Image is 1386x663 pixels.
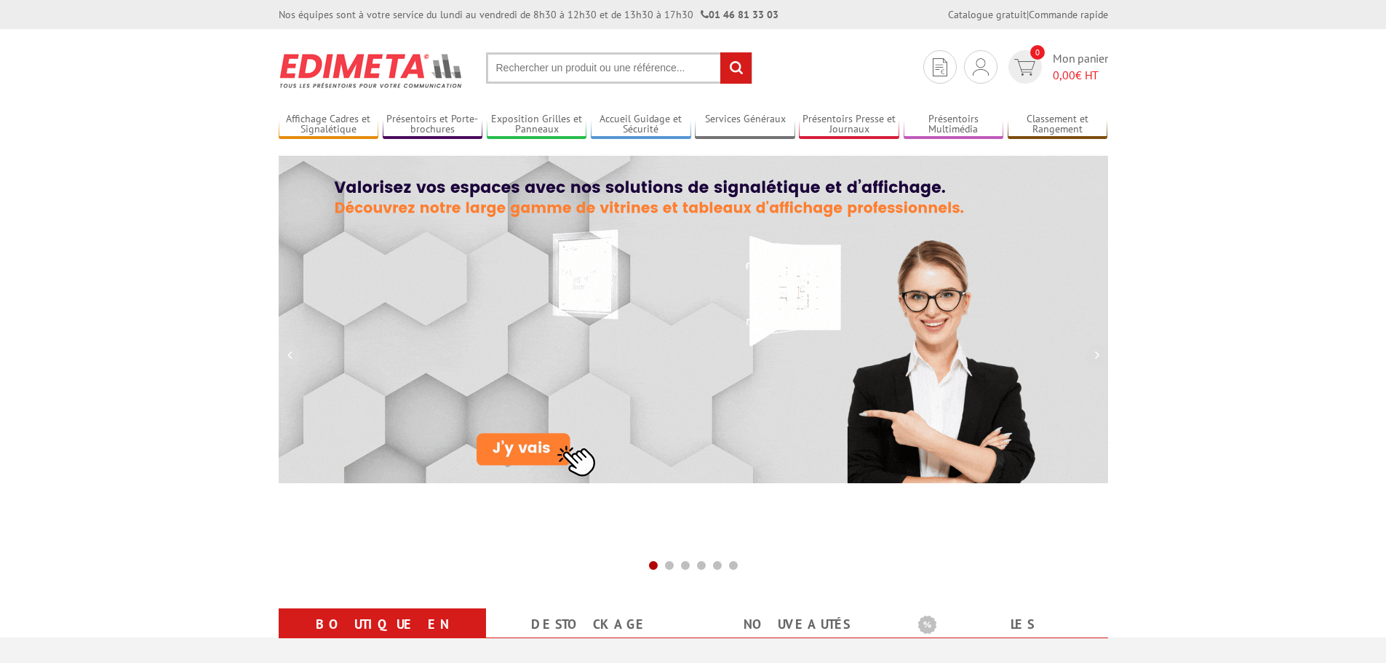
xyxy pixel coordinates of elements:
[383,113,483,137] a: Présentoirs et Porte-brochures
[948,8,1027,21] a: Catalogue gratuit
[799,113,899,137] a: Présentoirs Presse et Journaux
[933,58,947,76] img: devis rapide
[1053,67,1108,84] span: € HT
[503,611,676,638] a: Destockage
[279,44,464,98] img: Présentoir, panneau, stand - Edimeta - PLV, affichage, mobilier bureau, entreprise
[701,8,778,21] strong: 01 46 81 33 03
[591,113,691,137] a: Accueil Guidage et Sécurité
[695,113,795,137] a: Services Généraux
[720,52,752,84] input: rechercher
[487,113,587,137] a: Exposition Grilles et Panneaux
[279,113,379,137] a: Affichage Cadres et Signalétique
[1008,113,1108,137] a: Classement et Rangement
[904,113,1004,137] a: Présentoirs Multimédia
[279,7,778,22] div: Nos équipes sont à votre service du lundi au vendredi de 8h30 à 12h30 et de 13h30 à 17h30
[973,58,989,76] img: devis rapide
[1029,8,1108,21] a: Commande rapide
[1014,59,1035,76] img: devis rapide
[1030,45,1045,60] span: 0
[1053,50,1108,84] span: Mon panier
[1053,68,1075,82] span: 0,00
[486,52,752,84] input: Rechercher un produit ou une référence...
[918,611,1100,640] b: Les promotions
[1005,50,1108,84] a: devis rapide 0 Mon panier 0,00€ HT
[948,7,1108,22] div: |
[711,611,883,638] a: nouveautés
